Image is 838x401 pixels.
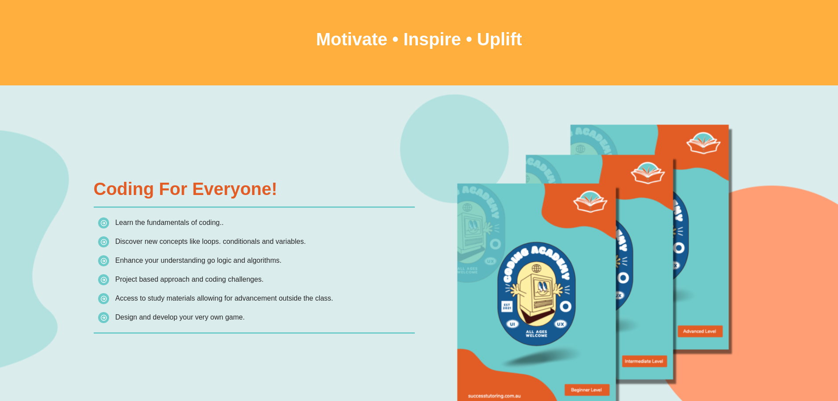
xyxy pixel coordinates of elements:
[115,276,263,283] span: Project based approach and coding challenges.
[115,313,245,321] span: Design and develop your very own game.
[94,180,415,198] h1: Coding For Everyone!
[98,274,109,285] img: icon-list.png
[67,30,771,48] h2: Motivate • Inspire • Uplift
[115,257,282,264] span: Enhance your understanding go logic and algorithms.
[98,312,109,323] img: icon-list.png
[98,255,109,266] img: icon-list.png
[98,217,109,228] img: icon-list.png
[98,293,109,304] img: icon-list.png
[115,219,223,226] span: Learn the fundamentals of coding..
[115,238,306,245] span: Discover new concepts like loops. conditionals and variables.
[98,236,109,247] img: icon-list.png
[692,302,838,401] iframe: Chat Widget
[115,294,333,302] span: Access to study materials allowing for advancement outside the class.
